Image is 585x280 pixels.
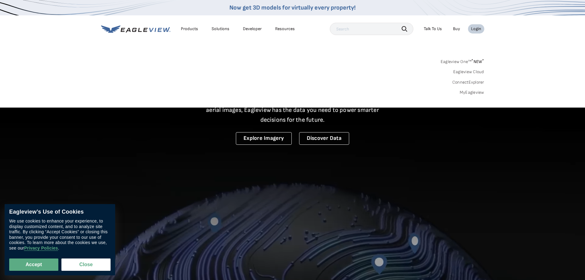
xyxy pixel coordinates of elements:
a: Eagleview Cloud [453,69,484,75]
a: ConnectExplorer [452,80,484,85]
a: Developer [243,26,262,32]
div: Login [471,26,481,32]
a: Now get 3D models for virtually every property! [229,4,356,11]
p: A new era starts here. Built on more than 3.5 billion high-resolution aerial images, Eagleview ha... [199,95,387,125]
a: Explore Imagery [236,132,292,145]
button: Close [61,258,111,271]
div: Products [181,26,198,32]
a: Buy [453,26,460,32]
a: MyEagleview [460,90,484,95]
div: Eagleview’s Use of Cookies [9,209,111,215]
input: Search [330,23,413,35]
a: Discover Data [299,132,349,145]
div: Talk To Us [424,26,442,32]
a: Privacy Policies [24,246,58,251]
span: NEW [471,59,484,64]
div: We use cookies to enhance your experience, to display customized content, and to analyze site tra... [9,219,111,251]
a: Eagleview One™*NEW* [441,57,484,64]
button: Accept [9,258,58,271]
div: Solutions [212,26,229,32]
div: Resources [275,26,295,32]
